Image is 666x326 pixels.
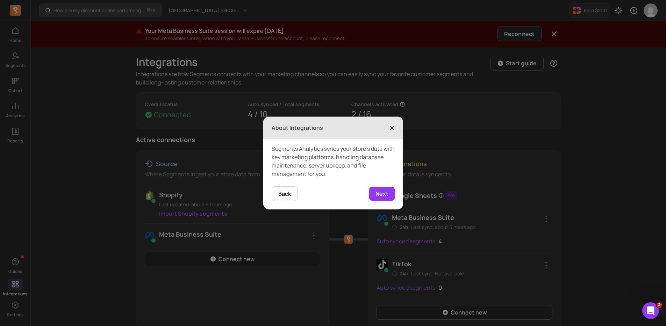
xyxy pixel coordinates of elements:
iframe: Intercom live chat [642,302,659,319]
button: Close Tour [389,122,395,133]
span: × [389,120,395,135]
span: 2 [657,302,662,308]
div: Segments Analytics syncs your store’s data with key marketing platforms, handling database mainte... [263,139,403,186]
button: Back [272,186,298,201]
button: Next [369,187,395,201]
h3: About Integrations [272,124,323,132]
span: 1 of 4 [328,190,339,197]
